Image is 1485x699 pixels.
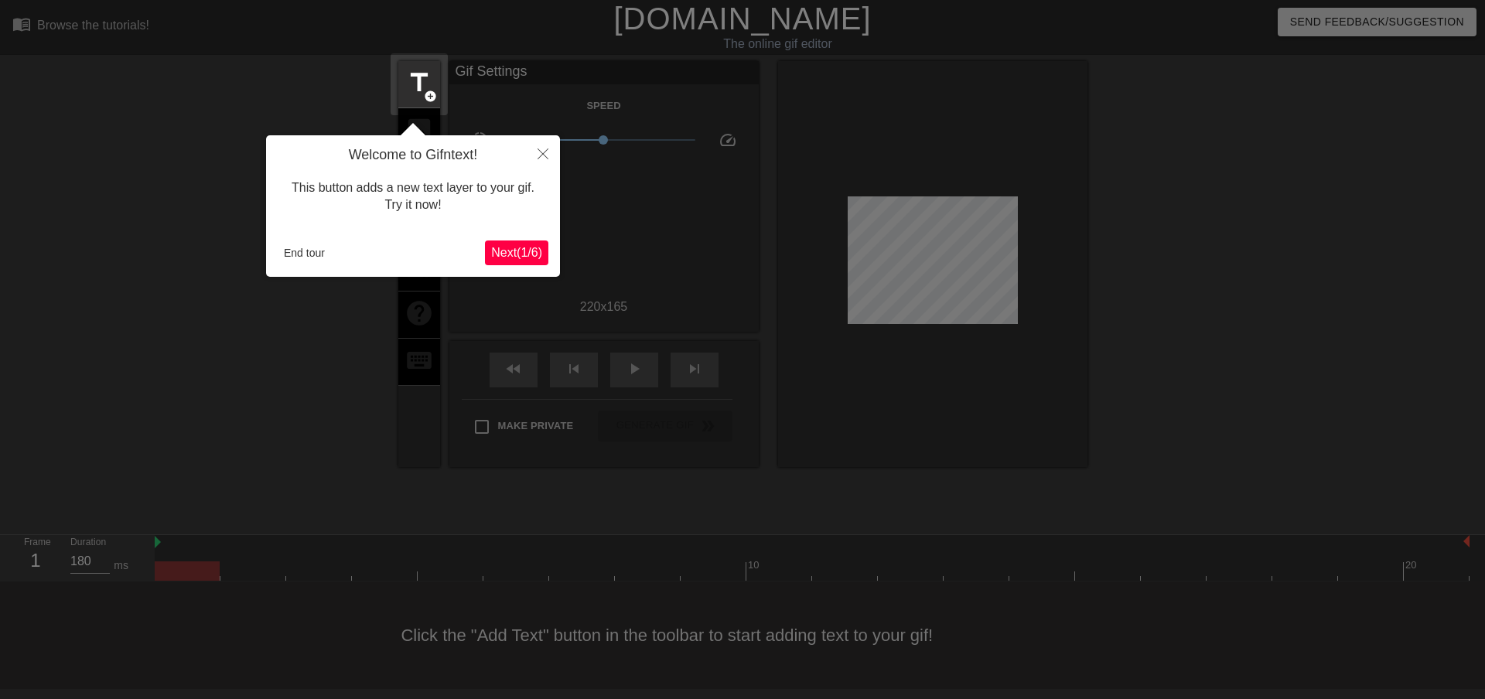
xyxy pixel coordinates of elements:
h4: Welcome to Gifntext! [278,147,548,164]
div: This button adds a new text layer to your gif. Try it now! [278,164,548,230]
button: End tour [278,241,331,264]
button: Close [526,135,560,171]
button: Next [485,240,548,265]
span: Next ( 1 / 6 ) [491,246,542,259]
